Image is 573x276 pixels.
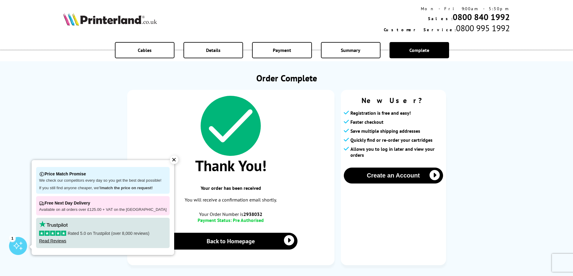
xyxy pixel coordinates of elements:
[39,238,66,243] a: Read Reviews
[350,146,443,158] span: Allows you to log in later and view your orders
[456,23,510,34] span: 0800 995 1992
[39,221,68,228] img: trustpilot rating
[39,178,167,183] p: We check our competitors every day so you get the best deal possible!
[39,199,167,207] p: Free Next Day Delivery
[344,96,443,105] span: New User?
[344,168,443,183] button: Create an Account
[233,217,264,223] span: Pre Authorised
[39,170,167,178] p: Price Match Promise
[384,6,510,11] div: Mon - Fri 9:00am - 5:30pm
[39,207,167,212] p: Available on all orders over £125.00 + VAT on the [GEOGRAPHIC_DATA]
[63,13,157,26] img: Printerland Logo
[350,137,433,143] span: Quickly find or re-order your cartridges
[133,185,328,191] span: Your order has been received
[127,72,446,84] h1: Order Complete
[384,27,456,32] span: Customer Service:
[39,231,66,236] img: stars-5.svg
[101,186,152,190] strong: match the price on request!
[170,156,178,164] div: ✕
[198,217,232,223] span: Payment Status:
[138,47,152,53] span: Cables
[9,235,16,241] div: 1
[453,11,510,23] a: 0800 840 1992
[39,231,167,236] p: Rated 5.0 on Trustpilot (over 8,000 reviews)
[409,47,429,53] span: Complete
[350,119,384,125] span: Faster checkout
[39,186,167,191] p: If you still find anyone cheaper, we'll
[350,128,420,134] span: Save multiple shipping addresses
[243,211,262,217] b: 2938032
[341,47,360,53] span: Summary
[206,47,220,53] span: Details
[273,47,291,53] span: Payment
[350,110,411,116] span: Registration is free and easy!
[133,211,328,217] span: Your Order Number is
[428,16,453,21] span: Sales:
[133,196,328,204] p: You will receive a confirmation email shortly.
[164,233,298,250] a: Back to Homepage
[133,156,328,175] span: Thank You!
